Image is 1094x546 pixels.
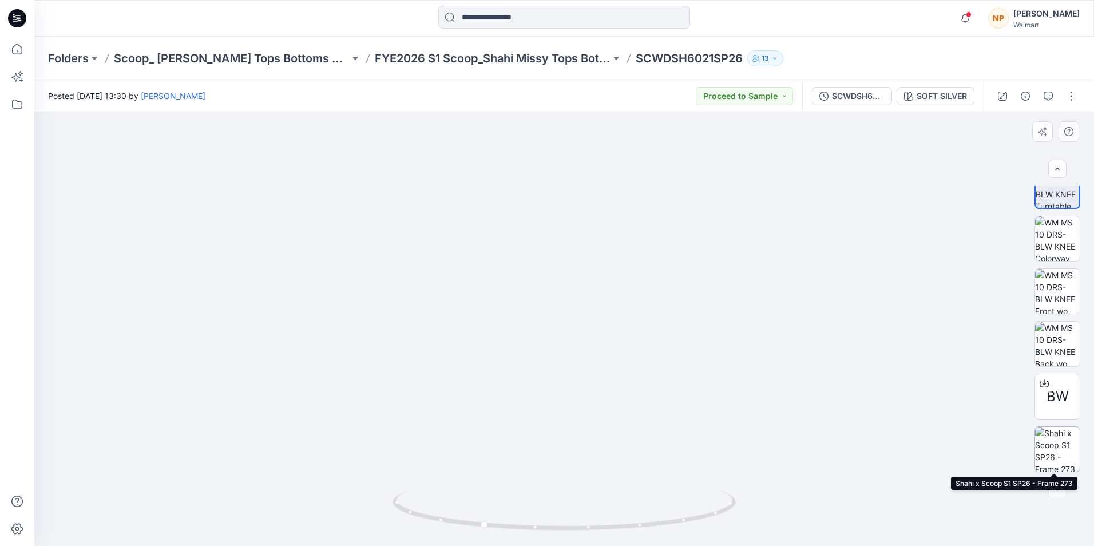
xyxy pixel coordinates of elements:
img: WM MS 10 DRS-BLW KNEE Back wo Avatar [1035,322,1080,366]
button: SCWDSH6021SP26 [812,87,892,105]
span: Posted [DATE] 13:30 by [48,90,205,102]
div: SCWDSH6021SP26 [832,90,885,102]
img: WM MS 10 DRS-BLW KNEE Front wo Avatar [1035,269,1080,314]
button: SOFT SILVER [897,87,974,105]
img: WM MS 10 DRS-BLW KNEE Colorway wo Avatar [1035,216,1080,261]
span: BW [1047,386,1069,407]
div: [PERSON_NAME] [1013,7,1080,21]
a: FYE2026 S1 Scoop_Shahi Missy Tops Bottoms Dresses Board [375,50,611,66]
img: Shahi x Scoop S1 SP26 - Frame 273 [1035,427,1080,472]
div: NP [988,8,1009,29]
p: 13 [762,52,769,65]
button: 13 [747,50,783,66]
a: Folders [48,50,89,66]
p: SCWDSH6021SP26 [636,50,743,66]
img: WM MS 10 DRS-BLW KNEE Turntable with Avatar [1036,164,1079,208]
a: [PERSON_NAME] [141,91,205,101]
a: Scoop_ [PERSON_NAME] Tops Bottoms Dresses [114,50,350,66]
div: Walmart [1013,21,1080,29]
div: SOFT SILVER [917,90,967,102]
button: Details [1016,87,1034,105]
